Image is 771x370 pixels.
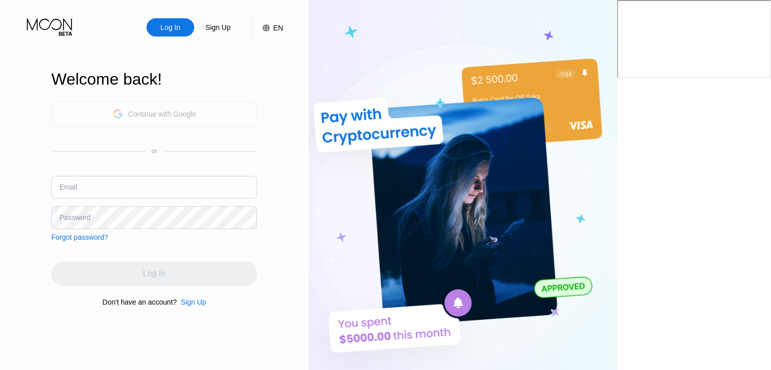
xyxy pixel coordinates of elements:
[273,24,283,32] div: EN
[152,147,157,155] div: or
[51,233,108,241] div: Forgot password?
[128,110,196,118] div: Continue with Google
[177,298,206,306] div: Sign Up
[59,213,90,221] div: Password
[204,22,232,32] div: Sign Up
[146,18,194,36] div: Log In
[51,101,257,126] div: Continue with Google
[194,18,242,36] div: Sign Up
[51,70,257,89] div: Welcome back!
[102,298,177,306] div: Don't have an account?
[181,298,206,306] div: Sign Up
[59,183,77,191] div: Email
[160,22,181,32] div: Log In
[252,18,283,38] div: EN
